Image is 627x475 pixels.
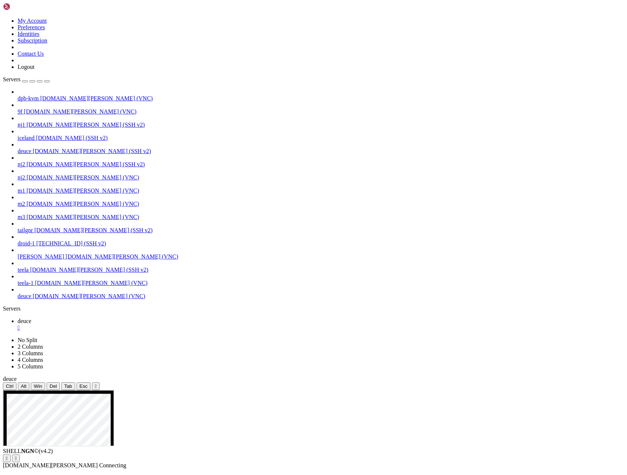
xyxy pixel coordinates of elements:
[40,95,153,101] span: [DOMAIN_NAME][PERSON_NAME] (VNC)
[47,382,60,390] button: Del
[18,253,624,260] a: [PERSON_NAME] [DOMAIN_NAME][PERSON_NAME] (VNC)
[26,201,139,207] span: [DOMAIN_NAME][PERSON_NAME] (VNC)
[80,383,88,389] span: Esc
[18,161,25,167] span: nj2
[18,267,29,273] span: teela
[18,37,47,44] a: Subscription
[18,148,624,155] a: deuce [DOMAIN_NAME][PERSON_NAME] (SSH v2)
[95,383,97,389] div: 
[18,95,39,101] span: dpb-kvm
[3,76,21,82] span: Servers
[18,135,34,141] span: iceland
[18,214,624,220] a: m3 [DOMAIN_NAME][PERSON_NAME] (VNC)
[18,148,31,154] span: deuce
[18,227,624,234] a: tailgnr [DOMAIN_NAME][PERSON_NAME] (SSH v2)
[3,376,16,382] span: deuce
[61,382,75,390] button: Tab
[18,168,624,181] li: nj2 [DOMAIN_NAME][PERSON_NAME] (VNC)
[6,456,8,461] div: 
[18,188,624,194] a: m1 [DOMAIN_NAME][PERSON_NAME] (VNC)
[18,286,624,300] li: deuce [DOMAIN_NAME][PERSON_NAME] (VNC)
[26,122,145,128] span: [DOMAIN_NAME][PERSON_NAME] (SSH v2)
[18,363,43,370] a: 5 Columns
[18,240,624,247] a: droid-1 [TECHNICAL_ID] (SSH v2)
[34,383,42,389] span: Win
[18,253,64,260] span: [PERSON_NAME]
[30,267,148,273] span: [DOMAIN_NAME][PERSON_NAME] (SSH v2)
[3,76,50,82] a: Servers
[18,324,624,331] a: 
[18,240,35,246] span: droid-1
[18,108,624,115] a: 9f [DOMAIN_NAME][PERSON_NAME] (VNC)
[18,227,33,233] span: tailgnr
[12,454,20,462] button: 
[3,305,624,312] div: Servers
[18,260,624,273] li: teela [DOMAIN_NAME][PERSON_NAME] (SSH v2)
[18,115,624,128] li: nj1 [DOMAIN_NAME][PERSON_NAME] (SSH v2)
[18,181,624,194] li: m1 [DOMAIN_NAME][PERSON_NAME] (VNC)
[33,148,151,154] span: [DOMAIN_NAME][PERSON_NAME] (SSH v2)
[18,108,22,115] span: 9f
[3,3,45,10] img: Shellngn
[18,201,624,207] a: m2 [DOMAIN_NAME][PERSON_NAME] (VNC)
[18,207,624,220] li: m3 [DOMAIN_NAME][PERSON_NAME] (VNC)
[66,253,178,260] span: [DOMAIN_NAME][PERSON_NAME] (VNC)
[18,293,624,300] a: deuce [DOMAIN_NAME][PERSON_NAME] (VNC)
[24,108,136,115] span: [DOMAIN_NAME][PERSON_NAME] (VNC)
[31,382,45,390] button: Win
[18,128,624,141] li: iceland [DOMAIN_NAME] (SSH v2)
[18,344,43,350] a: 2 Columns
[92,382,100,390] button: 
[21,383,27,389] span: Alt
[18,31,40,37] a: Identities
[39,448,53,454] span: 4.2.0
[3,382,16,390] button: Ctrl
[33,293,145,299] span: [DOMAIN_NAME][PERSON_NAME] (VNC)
[3,448,53,454] span: SHELL ©
[18,155,624,168] li: nj2 [DOMAIN_NAME][PERSON_NAME] (SSH v2)
[36,240,106,246] span: [TECHNICAL_ID] (SSH v2)
[18,382,30,390] button: Alt
[26,188,139,194] span: [DOMAIN_NAME][PERSON_NAME] (VNC)
[18,64,34,70] a: Logout
[18,318,624,331] a: deuce
[99,462,126,468] span: Connecting
[18,161,624,168] a: nj2 [DOMAIN_NAME][PERSON_NAME] (SSH v2)
[18,247,624,260] li: [PERSON_NAME] [DOMAIN_NAME][PERSON_NAME] (VNC)
[18,122,25,128] span: nj1
[18,220,624,234] li: tailgnr [DOMAIN_NAME][PERSON_NAME] (SSH v2)
[64,383,72,389] span: Tab
[34,227,153,233] span: [DOMAIN_NAME][PERSON_NAME] (SSH v2)
[18,280,624,286] a: teela-1 [DOMAIN_NAME][PERSON_NAME] (VNC)
[18,18,47,24] a: My Account
[18,234,624,247] li: droid-1 [TECHNICAL_ID] (SSH v2)
[18,214,25,220] span: m3
[18,51,44,57] a: Contact Us
[77,382,91,390] button: Esc
[18,102,624,115] li: 9f [DOMAIN_NAME][PERSON_NAME] (VNC)
[18,141,624,155] li: deuce [DOMAIN_NAME][PERSON_NAME] (SSH v2)
[26,214,139,220] span: [DOMAIN_NAME][PERSON_NAME] (VNC)
[18,280,34,286] span: teela-1
[36,135,108,141] span: [DOMAIN_NAME] (SSH v2)
[3,462,98,468] span: [DOMAIN_NAME][PERSON_NAME]
[18,201,25,207] span: m2
[26,161,145,167] span: [DOMAIN_NAME][PERSON_NAME] (SSH v2)
[3,454,11,462] button: 
[18,194,624,207] li: m2 [DOMAIN_NAME][PERSON_NAME] (VNC)
[18,135,624,141] a: iceland [DOMAIN_NAME] (SSH v2)
[18,357,43,363] a: 4 Columns
[21,448,34,454] b: NGN
[18,122,624,128] a: nj1 [DOMAIN_NAME][PERSON_NAME] (SSH v2)
[18,267,624,273] a: teela [DOMAIN_NAME][PERSON_NAME] (SSH v2)
[18,95,624,102] a: dpb-kvm [DOMAIN_NAME][PERSON_NAME] (VNC)
[15,456,17,461] div: 
[6,383,14,389] span: Ctrl
[18,174,624,181] a: nj2 [DOMAIN_NAME][PERSON_NAME] (VNC)
[35,280,148,286] span: [DOMAIN_NAME][PERSON_NAME] (VNC)
[26,174,139,181] span: [DOMAIN_NAME][PERSON_NAME] (VNC)
[49,383,57,389] span: Del
[18,174,25,181] span: nj2
[18,318,31,324] span: deuce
